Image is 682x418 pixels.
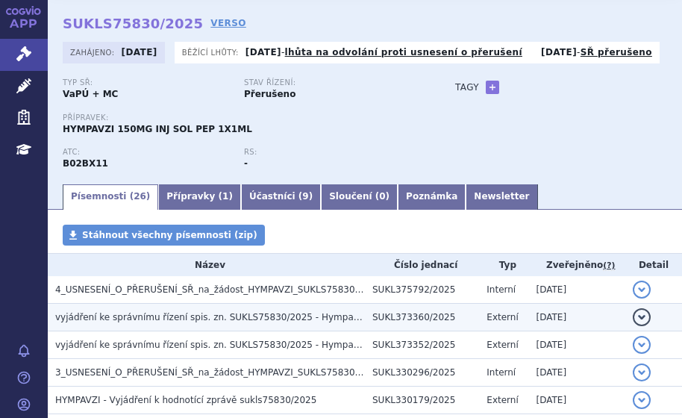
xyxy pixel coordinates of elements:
[63,78,229,87] p: Typ SŘ:
[158,184,241,210] a: Přípravky (1)
[529,303,625,331] td: [DATE]
[63,124,252,134] span: HYMPAVZI 150MG INJ SOL PEP 1X1ML
[48,254,365,276] th: Název
[466,184,537,210] a: Newsletter
[487,312,518,322] span: Externí
[63,148,229,157] p: ATC:
[365,331,479,358] td: SUKL373352/2025
[70,46,117,58] span: Zahájeno:
[244,78,410,87] p: Stav řízení:
[529,386,625,414] td: [DATE]
[486,81,499,94] a: +
[210,16,246,31] a: VERSO
[222,191,228,202] span: 1
[63,113,425,122] p: Přípravek:
[245,46,522,58] p: -
[365,303,479,331] td: SUKL373360/2025
[529,331,625,358] td: [DATE]
[63,16,203,31] strong: SUKLS75830/2025
[241,184,321,210] a: Účastníci (9)
[487,340,518,350] span: Externí
[529,254,625,276] th: Zveřejněno
[55,367,382,378] span: 3_USNESENÍ_O_PŘERUŠENÍ_SŘ_na_žádost_HYMPAVZI_SUKLS75830_2025
[541,47,577,57] strong: [DATE]
[487,395,518,405] span: Externí
[633,364,651,381] button: detail
[365,386,479,414] td: SUKL330179/2025
[82,230,257,240] span: Stáhnout všechny písemnosti (zip)
[365,276,479,304] td: SUKL375792/2025
[633,391,651,409] button: detail
[285,47,522,57] a: lhůta na odvolání proti usnesení o přerušení
[302,191,308,202] span: 9
[55,284,382,295] span: 4_USNESENÍ_O_PŘERUŠENÍ_SŘ_na_žádost_HYMPAVZI_SUKLS75830_2025
[63,225,265,246] a: Stáhnout všechny písemnosti (zip)
[633,336,651,354] button: detail
[487,284,516,295] span: Interní
[244,148,410,157] p: RS:
[633,281,651,299] button: detail
[63,89,118,99] strong: VaPÚ + MC
[122,47,157,57] strong: [DATE]
[321,184,398,210] a: Sloučení (0)
[55,312,485,322] span: vyjádření ke správnímu řízení spis. zn. SUKLS75830/2025 - Hympavzi - žádost o přerušení řízení
[379,191,385,202] span: 0
[541,46,652,58] p: -
[625,254,682,276] th: Detail
[244,89,295,99] strong: Přerušeno
[398,184,466,210] a: Poznámka
[455,78,479,96] h3: Tagy
[55,340,485,350] span: vyjádření ke správnímu řízení spis. zn. SUKLS75830/2025 - Hympavzi - žádost o přerušení řízení
[244,158,248,169] strong: -
[134,191,146,202] span: 26
[182,46,242,58] span: Běžící lhůty:
[529,358,625,386] td: [DATE]
[63,158,108,169] strong: MARSTACIMAB
[581,47,652,57] a: SŘ přerušeno
[603,261,615,271] abbr: (?)
[55,395,316,405] span: HYMPAVZI - Vyjádření k hodnotící zprávě sukls75830/2025
[365,358,479,386] td: SUKL330296/2025
[633,308,651,326] button: detail
[479,254,528,276] th: Typ
[245,47,281,57] strong: [DATE]
[365,254,479,276] th: Číslo jednací
[63,184,158,210] a: Písemnosti (26)
[529,276,625,304] td: [DATE]
[487,367,516,378] span: Interní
